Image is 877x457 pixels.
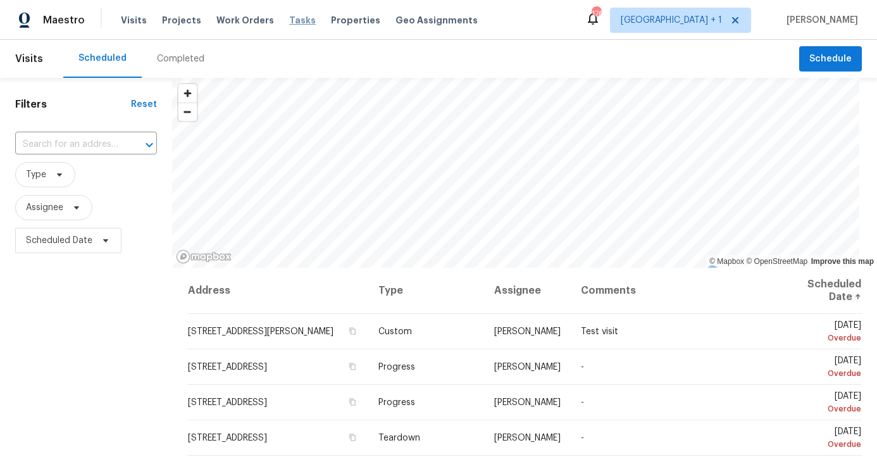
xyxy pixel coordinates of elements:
div: Overdue [783,367,861,380]
span: Work Orders [216,14,274,27]
span: Schedule [809,51,852,67]
a: Improve this map [811,257,874,266]
span: Type [26,168,46,181]
div: Reset [131,98,157,111]
button: Copy Address [347,432,358,443]
span: [PERSON_NAME] [494,363,561,372]
span: Geo Assignments [395,14,478,27]
a: Mapbox [709,257,744,266]
div: Overdue [783,332,861,344]
a: OpenStreetMap [746,257,807,266]
input: Search for an address... [15,135,121,154]
button: Open [140,136,158,154]
span: Maestro [43,14,85,27]
div: Completed [157,53,204,65]
th: Address [187,268,368,314]
span: Properties [331,14,380,27]
span: [DATE] [783,392,861,415]
span: [DATE] [783,321,861,344]
span: Teardown [378,434,420,442]
th: Type [368,268,484,314]
button: Copy Address [347,361,358,372]
div: Overdue [783,403,861,415]
span: Visits [121,14,147,27]
span: Test visit [581,327,618,336]
span: [PERSON_NAME] [494,398,561,407]
span: Visits [15,45,43,73]
div: Scheduled [78,52,127,65]
button: Copy Address [347,325,358,337]
h1: Filters [15,98,131,111]
span: Assignee [26,201,63,214]
th: Scheduled Date ↑ [773,268,862,314]
span: Projects [162,14,201,27]
span: Custom [378,327,412,336]
span: - [581,434,584,442]
span: [PERSON_NAME] [781,14,858,27]
span: [DATE] [783,427,861,451]
button: Zoom in [178,84,197,103]
th: Comments [571,268,773,314]
span: [PERSON_NAME] [494,327,561,336]
span: [STREET_ADDRESS] [188,398,267,407]
span: [STREET_ADDRESS][PERSON_NAME] [188,327,333,336]
span: [PERSON_NAME] [494,434,561,442]
th: Assignee [484,268,571,314]
span: Scheduled Date [26,234,92,247]
canvas: Map [172,78,859,268]
div: Overdue [783,438,861,451]
span: - [581,398,584,407]
span: [GEOGRAPHIC_DATA] + 1 [621,14,722,27]
a: Mapbox homepage [176,249,232,264]
span: Tasks [289,16,316,25]
span: [DATE] [783,356,861,380]
span: [STREET_ADDRESS] [188,363,267,372]
span: [STREET_ADDRESS] [188,434,267,442]
span: Zoom out [178,103,197,121]
button: Zoom out [178,103,197,121]
span: - [581,363,584,372]
button: Copy Address [347,396,358,408]
span: Progress [378,363,415,372]
button: Schedule [799,46,862,72]
span: Progress [378,398,415,407]
div: 176 [592,8,600,20]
